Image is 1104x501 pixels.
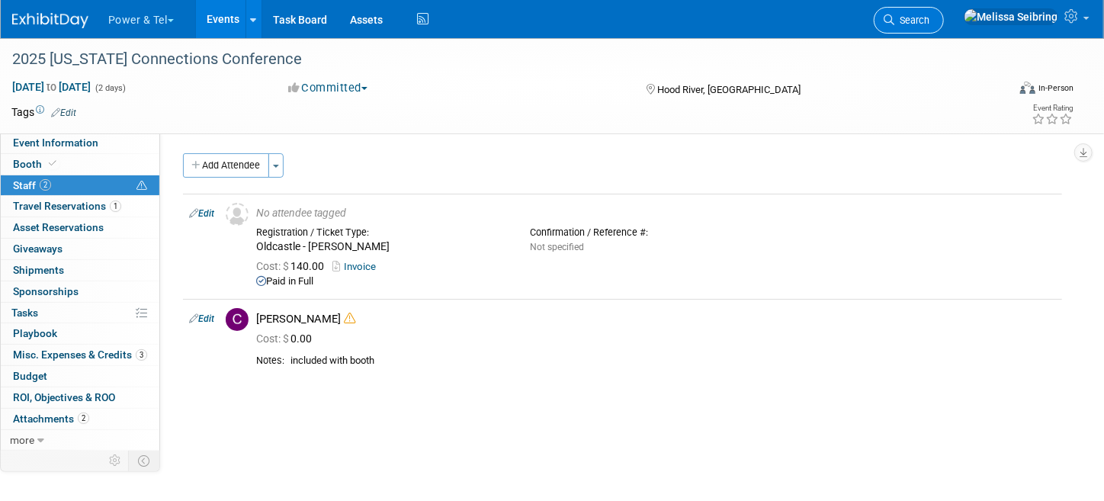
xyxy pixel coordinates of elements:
[110,201,121,212] span: 1
[13,158,59,170] span: Booth
[531,242,585,252] span: Not specified
[1,154,159,175] a: Booth
[256,207,1056,220] div: No attendee tagged
[256,260,330,272] span: 140.00
[11,307,38,319] span: Tasks
[256,260,290,272] span: Cost: $
[874,7,944,34] a: Search
[1,303,159,323] a: Tasks
[13,285,79,297] span: Sponsorships
[13,327,57,339] span: Playbook
[13,370,47,382] span: Budget
[256,275,1056,288] div: Paid in Full
[283,80,374,96] button: Committed
[13,348,147,361] span: Misc. Expenses & Credits
[189,208,214,219] a: Edit
[44,81,59,93] span: to
[1,323,159,344] a: Playbook
[894,14,929,26] span: Search
[136,179,147,193] span: Potential Scheduling Conflict -- at least one attendee is tagged in another overlapping event.
[256,332,318,345] span: 0.00
[13,413,89,425] span: Attachments
[1,196,159,217] a: Travel Reservations1
[256,332,290,345] span: Cost: $
[256,240,508,254] div: Oldcastle - [PERSON_NAME]
[1,387,159,408] a: ROI, Objectives & ROO
[1,260,159,281] a: Shipments
[1,281,159,302] a: Sponsorships
[964,8,1058,25] img: Melissa Seibring
[1,430,159,451] a: more
[1,175,159,196] a: Staff2
[1038,82,1074,94] div: In-Person
[94,83,126,93] span: (2 days)
[12,13,88,28] img: ExhibitDay
[1,239,159,259] a: Giveaways
[256,312,1056,326] div: [PERSON_NAME]
[1020,82,1035,94] img: Format-Inperson.png
[13,264,64,276] span: Shipments
[1,217,159,238] a: Asset Reservations
[13,242,63,255] span: Giveaways
[13,221,104,233] span: Asset Reservations
[344,313,355,324] i: Double-book Warning!
[657,84,801,95] span: Hood River, [GEOGRAPHIC_DATA]
[11,104,76,120] td: Tags
[531,226,782,239] div: Confirmation / Reference #:
[226,203,249,226] img: Unassigned-User-Icon.png
[13,200,121,212] span: Travel Reservations
[11,80,91,94] span: [DATE] [DATE]
[332,261,382,272] a: Invoice
[136,349,147,361] span: 3
[1,366,159,387] a: Budget
[102,451,129,470] td: Personalize Event Tab Strip
[40,179,51,191] span: 2
[7,46,983,73] div: 2025 [US_STATE] Connections Conference
[1,133,159,153] a: Event Information
[1,409,159,429] a: Attachments2
[1,345,159,365] a: Misc. Expenses & Credits3
[51,108,76,118] a: Edit
[256,226,508,239] div: Registration / Ticket Type:
[10,434,34,446] span: more
[13,179,51,191] span: Staff
[13,136,98,149] span: Event Information
[916,79,1074,102] div: Event Format
[183,153,269,178] button: Add Attendee
[290,355,1056,368] div: included with booth
[226,308,249,331] img: C.jpg
[189,313,214,324] a: Edit
[49,159,56,168] i: Booth reservation complete
[78,413,89,424] span: 2
[129,451,160,470] td: Toggle Event Tabs
[256,355,284,367] div: Notes:
[13,391,115,403] span: ROI, Objectives & ROO
[1032,104,1073,112] div: Event Rating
